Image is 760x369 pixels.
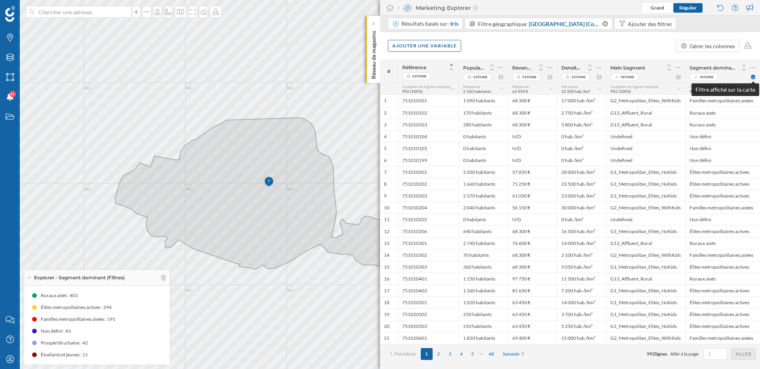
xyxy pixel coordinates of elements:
span: 6 [384,157,387,164]
div: 56 150 € [508,201,557,213]
div: 0 habitants [459,213,508,225]
div: Élites metropolitaines actives [685,178,760,190]
div: 2 740 habitants [459,237,508,249]
span: 14 [384,252,389,258]
div: 0 habitants [459,154,508,166]
span: Familles metropolitaines aisées : 191 [41,315,116,323]
div: Familles metropolitaines aisées [685,201,760,213]
div: 2 750 hab./km² [557,107,606,119]
div: 751010104 [398,130,459,142]
div: 1 260 habitants [459,284,508,296]
span: Densité de la population [561,65,582,71]
span: Segment dominant [690,65,736,71]
input: 1 [706,350,725,358]
div: 1 660 habitants [459,178,508,190]
div: 71 250 € [508,178,557,190]
div: G2_Metropolitan_Elites_WithKids [606,95,685,107]
div: 68 300 € [508,261,557,273]
div: 170 habitants [459,107,508,119]
div: 751010102 [398,107,459,119]
span: 17 [384,288,389,294]
div: Élites metropolitaines actives [685,284,760,296]
span: Externe [412,72,427,80]
div: 63 450 € [508,308,557,320]
div: 61 050 € [508,190,557,201]
div: N/D [508,154,557,166]
div: 15 000 hab./km² [557,332,606,344]
span: Grand [651,5,664,11]
span: Iris [450,20,458,27]
div: G1_Metropolitan_Elites_NoKids [606,225,685,237]
span: Moyenne [512,84,529,89]
span: 2 [384,110,387,116]
div: 0 hab./km² [557,154,606,166]
div: G1_Metropolitan_Elites_NoKids [606,284,685,296]
div: 9 050 hab./km² [557,261,606,273]
span: Aller à la page: [670,350,699,358]
div: 23 500 hab./km² [557,178,606,190]
div: 751010101 [398,95,459,107]
span: Ruraux aisés : 401 [41,292,78,299]
div: 63 450 € [508,296,557,308]
div: 3 700 hab./km² [557,308,606,320]
div: 640 habitants [459,225,508,237]
div: 2 040 habitants [459,201,508,213]
div: 250 habitants [459,308,508,320]
div: 751010402 [398,284,459,296]
div: 751010401 [398,273,459,284]
div: Élites metropolitaines actives [685,261,760,273]
div: 751010201 [398,166,459,178]
div: Undefined [606,213,685,225]
span: 62 450 € [512,89,528,94]
div: Undefined [606,130,685,142]
div: Ruraux aisés [685,273,760,284]
span: 11 [384,217,389,223]
span: Interne [621,73,635,81]
span: Compter les lignes remplies [402,84,450,89]
div: G13_Affluent_Rural [606,273,685,284]
span: 992 [647,351,655,357]
div: G2_Metropolitan_Elites_WithKids [606,201,685,213]
div: 69 400 € [508,332,557,344]
div: Familles metropolitaines aisées [685,249,760,261]
div: 2 370 habitants [459,190,508,201]
div: Familles metropolitaines aisées [685,332,760,344]
span: Externe [522,73,537,81]
div: Élites metropolitaines actives [685,296,760,308]
div: Ruraux aisés [685,237,760,249]
div: N/D [508,130,557,142]
div: Marketing Explorer [398,4,478,12]
span: 5 [384,145,387,152]
span: 19 [384,311,389,318]
div: Undefined [606,154,685,166]
span: Population recensée [463,65,484,71]
div: Résultats basés sur : [401,20,458,28]
div: 23 000 hab./km² [557,190,606,201]
div: 76 600 € [508,237,557,249]
span: 21 [384,335,389,341]
span: 3 [384,122,387,128]
div: 68 300 € [508,95,557,107]
span: 4 [384,134,387,140]
div: G13_Affluent_Rural [606,119,685,130]
span: Interne [700,73,714,81]
div: 751010105 [398,142,459,154]
div: G1_Metropolitan_Elites_NoKids [606,296,685,308]
span: 12 [384,228,389,235]
div: 2 200 habitants [459,166,508,178]
div: N/D [508,213,557,225]
div: Non défini [685,142,760,154]
div: 751020502 [398,308,459,320]
span: Externe [572,73,586,81]
div: 68 300 € [508,249,557,261]
div: 68 300 € [508,119,557,130]
div: Élites metropolitaines actives [685,190,760,201]
span: Régulier [679,5,697,11]
span: [GEOGRAPHIC_DATA] (Commune Sans Arrondissements) [529,20,601,28]
span: 8 [384,181,387,187]
span: Élites metropolitaines actives : 294 [41,303,112,311]
div: 751020503 [398,320,459,332]
img: Logo Geoblink [5,6,15,22]
div: 210 habitants [459,320,508,332]
div: Non défini [685,154,760,166]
